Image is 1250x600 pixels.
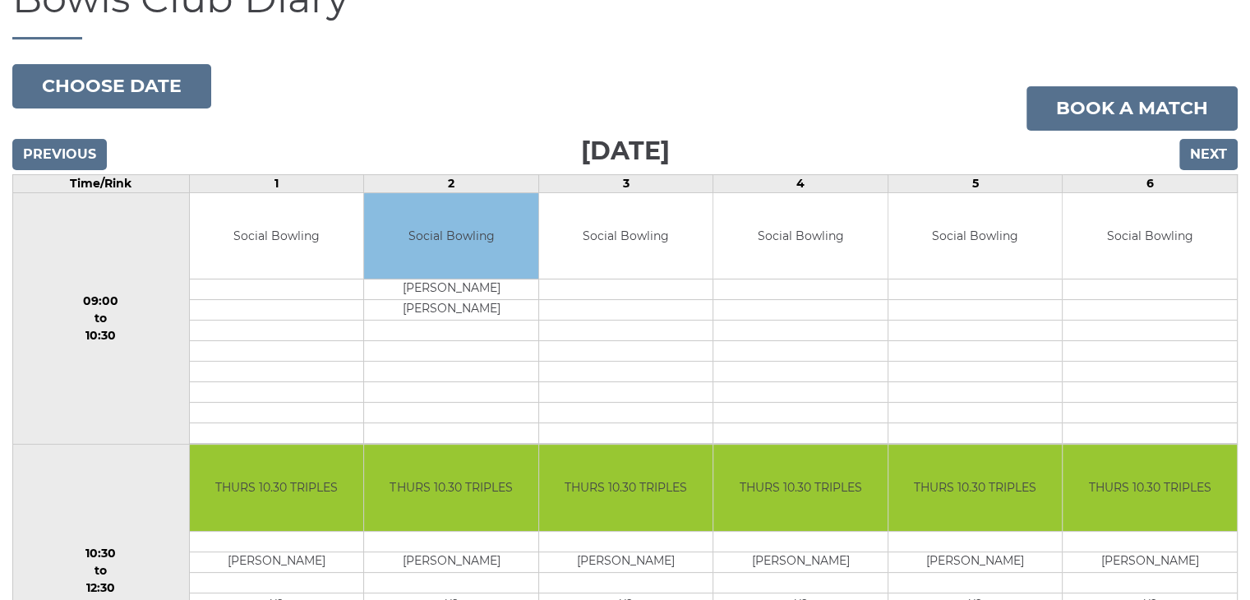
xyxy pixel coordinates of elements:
[888,174,1063,192] td: 5
[12,139,107,170] input: Previous
[713,193,888,279] td: Social Bowling
[1026,86,1238,131] a: Book a match
[364,279,538,300] td: [PERSON_NAME]
[364,174,539,192] td: 2
[364,193,538,279] td: Social Bowling
[12,64,211,108] button: Choose date
[888,552,1063,572] td: [PERSON_NAME]
[1063,193,1237,279] td: Social Bowling
[538,174,713,192] td: 3
[13,174,190,192] td: Time/Rink
[364,445,538,531] td: THURS 10.30 TRIPLES
[364,552,538,572] td: [PERSON_NAME]
[539,445,713,531] td: THURS 10.30 TRIPLES
[1179,139,1238,170] input: Next
[13,192,190,445] td: 09:00 to 10:30
[888,193,1063,279] td: Social Bowling
[1063,552,1237,572] td: [PERSON_NAME]
[713,552,888,572] td: [PERSON_NAME]
[1063,445,1237,531] td: THURS 10.30 TRIPLES
[190,552,364,572] td: [PERSON_NAME]
[189,174,364,192] td: 1
[713,445,888,531] td: THURS 10.30 TRIPLES
[539,552,713,572] td: [PERSON_NAME]
[539,193,713,279] td: Social Bowling
[364,300,538,321] td: [PERSON_NAME]
[888,445,1063,531] td: THURS 10.30 TRIPLES
[1063,174,1238,192] td: 6
[713,174,888,192] td: 4
[190,445,364,531] td: THURS 10.30 TRIPLES
[190,193,364,279] td: Social Bowling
